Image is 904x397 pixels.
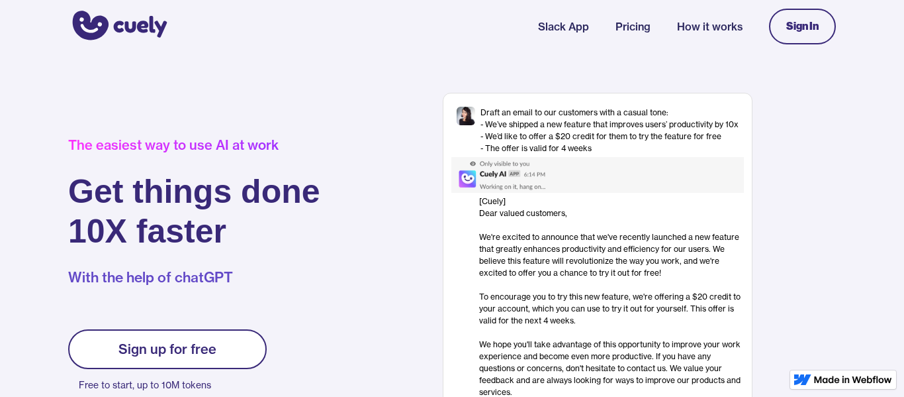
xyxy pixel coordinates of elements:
p: Free to start, up to 10M tokens [79,376,267,394]
div: Sign up for free [118,341,216,357]
a: Sign up for free [68,329,267,369]
p: With the help of chatGPT [68,267,320,287]
div: The easiest way to use AI at work [68,137,320,153]
a: home [68,2,167,51]
a: Pricing [615,19,651,34]
h1: Get things done 10X faster [68,172,320,251]
div: Sign In [786,21,819,32]
a: Slack App [538,19,589,34]
a: Sign In [769,9,836,44]
img: Made in Webflow [814,376,892,384]
a: How it works [677,19,743,34]
div: Draft an email to our customers with a casual tone: - We’ve shipped a new feature that improves u... [480,107,739,154]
